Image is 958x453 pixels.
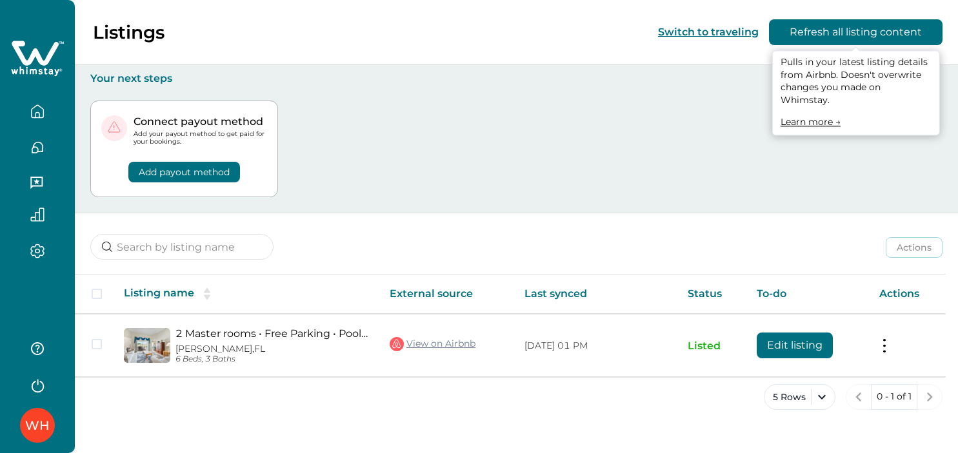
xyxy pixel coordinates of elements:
[175,327,369,340] a: 2 Master rooms • Free Parking • Pool • Games
[677,275,747,314] th: Status
[757,333,833,358] button: Edit listing
[871,384,917,410] button: 0 - 1 of 1
[25,410,50,441] div: Whimstay Host
[124,328,170,363] img: propertyImage_2 Master rooms • Free Parking • Pool • Games
[781,116,841,128] a: Learn more →
[869,275,946,314] th: Actions
[524,340,667,352] p: [DATE] 01 PM
[886,237,943,258] button: Actions
[93,21,165,43] p: Listings
[846,384,872,410] button: previous page
[128,162,240,182] button: Add payout method
[917,384,943,410] button: next page
[175,354,369,364] p: 6 Beds, 3 Baths
[379,275,514,314] th: External source
[764,384,835,410] button: 5 Rows
[781,56,932,106] p: Pulls in your latest listing details from Airbnb. Doesn't overwrite changes you made on Whimstay.
[90,72,943,85] p: Your next steps
[134,115,267,128] p: Connect payout method
[877,390,912,403] p: 0 - 1 of 1
[658,26,759,38] button: Switch to traveling
[134,130,267,146] p: Add your payout method to get paid for your bookings.
[175,343,369,354] p: [PERSON_NAME], FL
[688,340,737,352] p: Listed
[194,287,220,300] button: sorting
[514,275,677,314] th: Last synced
[390,336,475,352] a: View on Airbnb
[746,275,869,314] th: To-do
[769,19,943,45] button: Refresh all listing content
[90,234,274,260] input: Search by listing name
[114,275,379,314] th: Listing name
